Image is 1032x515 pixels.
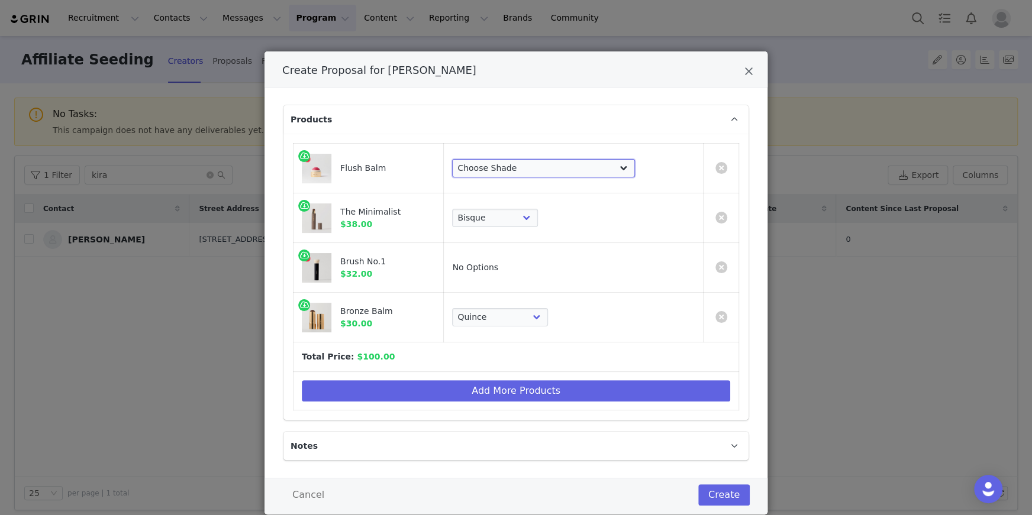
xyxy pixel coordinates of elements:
[302,352,354,361] b: Total Price:
[282,484,334,506] button: Cancel
[340,206,425,218] div: The Minimalist
[265,51,767,514] div: Create Proposal for Kira Simpson
[302,303,331,332] img: 2609766-hero_a5a980b7-bfac-4e7f-bd56-cc220f482558.jpg
[340,305,425,318] div: Bronze Balm
[974,475,1002,503] div: Open Intercom Messenger
[302,154,331,183] img: LeBonBon_Allure_4db44ba7-16fd-4b3e-a1f0-456e05896348.jpg
[340,255,425,268] div: Brush No.1
[340,162,425,174] div: Flush Balm
[340,269,372,278] span: $32.00
[357,352,395,361] span: $100.00
[291,440,318,452] span: Notes
[452,261,498,274] div: No Options
[744,66,753,80] button: Close
[291,114,332,126] span: Products
[340,219,372,229] span: $38.00
[698,484,750,506] button: Create
[302,253,331,283] img: MERIT-Brush-01_Allure_Seal_2.jpg
[282,64,476,76] span: Create Proposal for [PERSON_NAME]
[340,319,372,328] span: $30.00
[302,380,730,401] button: Add More Products
[302,203,331,233] img: MERIT-Minimalist-BISTRE_9c8e7037-626f-4126-a64c-0244c1932acf.jpg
